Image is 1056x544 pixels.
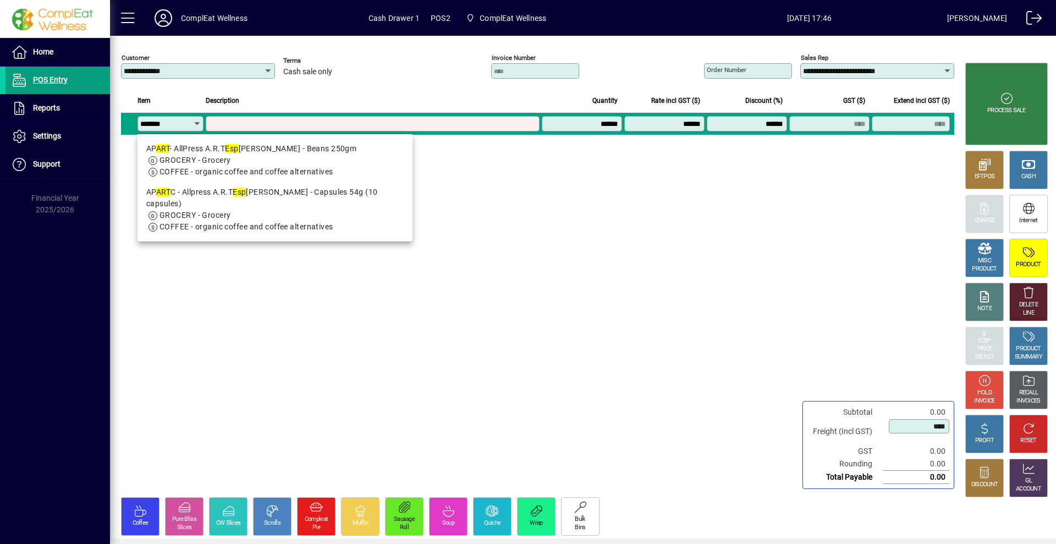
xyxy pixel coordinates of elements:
[672,9,947,27] span: [DATE] 17:46
[137,139,413,182] mat-option: APART - AllPress A.R.T Espresso - Beans 250gm
[883,471,949,484] td: 0.00
[480,9,546,27] span: ComplEat Wellness
[156,188,170,196] em: ART
[978,257,991,265] div: MISC
[5,151,110,178] a: Support
[977,345,992,353] div: PRICE
[1025,477,1032,485] div: GL
[977,305,992,313] div: NOTE
[137,95,151,107] span: Item
[156,144,169,153] em: ART
[33,160,61,168] span: Support
[159,156,230,164] span: GROCERY - Grocery
[159,211,230,219] span: GROCERY - Grocery
[369,9,420,27] span: Cash Drawer 1
[1019,301,1038,309] div: DELETE
[1016,345,1041,353] div: PRODUCT
[137,182,413,237] mat-option: APARTC - Allpress A.R.T Espresso - Capsules 54g (10 capsules)
[1018,2,1042,38] a: Logout
[745,95,783,107] span: Discount (%)
[975,173,995,181] div: EFTPOS
[181,9,248,27] div: ComplEat Wellness
[801,54,828,62] mat-label: Sales rep
[122,54,150,62] mat-label: Customer
[283,68,332,76] span: Cash sale only
[987,107,1026,115] div: PROCESS SALE
[807,445,883,458] td: GST
[807,406,883,419] td: Subtotal
[1016,485,1041,493] div: ACCOUNT
[1023,309,1034,317] div: LINE
[216,519,241,527] div: CW Slices
[883,458,949,471] td: 0.00
[431,9,450,27] span: POS2
[146,186,404,210] div: AP C - Allpress A.R.T [PERSON_NAME] - Capsules 54g (10 capsules)
[283,57,349,64] span: Terms
[883,445,949,458] td: 0.00
[1019,389,1038,397] div: RECALL
[492,54,536,62] mat-label: Invoice number
[33,103,60,112] span: Reports
[146,8,181,28] button: Profile
[971,481,998,489] div: DISCOUNT
[807,419,883,445] td: Freight (Incl GST)
[225,144,238,153] em: Esp
[894,95,950,107] span: Extend incl GST ($)
[461,8,551,28] span: ComplEat Wellness
[177,524,192,532] div: Slices
[707,66,746,74] mat-label: Order number
[159,167,333,176] span: COFFEE - organic coffee and coffee alternatives
[972,265,997,273] div: PRODUCT
[1016,261,1041,269] div: PRODUCT
[843,95,865,107] span: GST ($)
[264,519,280,527] div: Scrolls
[146,143,404,155] div: AP - AllPress A.R.T [PERSON_NAME] - Beans 250gm
[172,515,196,524] div: Pure Bliss
[1020,437,1037,445] div: RESET
[975,353,994,361] div: SELECT
[575,515,585,524] div: Bulk
[1016,397,1040,405] div: INVOICES
[807,471,883,484] td: Total Payable
[33,47,53,56] span: Home
[33,131,61,140] span: Settings
[975,437,994,445] div: PROFIT
[133,519,148,527] div: Coffee
[312,524,320,532] div: Pie
[159,222,333,231] span: COFFEE - organic coffee and coffee alternatives
[977,389,992,397] div: HOLD
[947,9,1007,27] div: [PERSON_NAME]
[305,515,328,524] div: Compleat
[974,397,994,405] div: INVOICE
[1021,173,1036,181] div: CASH
[651,95,700,107] span: Rate incl GST ($)
[5,95,110,122] a: Reports
[484,519,501,527] div: Quiche
[807,458,883,471] td: Rounding
[5,123,110,150] a: Settings
[575,524,585,532] div: Bins
[353,519,369,527] div: Muffin
[5,39,110,66] a: Home
[1019,217,1037,225] div: Internet
[530,519,542,527] div: Wrap
[233,188,246,196] em: Esp
[400,524,409,532] div: Roll
[33,75,68,84] span: POS Entry
[974,217,996,225] div: CHARGE
[883,406,949,419] td: 0.00
[592,95,618,107] span: Quantity
[206,95,239,107] span: Description
[442,519,454,527] div: Soup
[1015,353,1042,361] div: SUMMARY
[394,515,415,524] div: Sausage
